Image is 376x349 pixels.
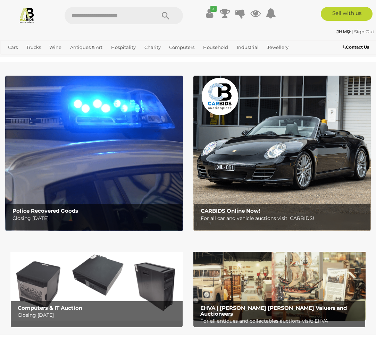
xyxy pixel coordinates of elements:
[108,42,139,53] a: Hospitality
[204,7,215,19] a: ✔
[201,207,260,214] b: CARBIDS Online Now!
[234,42,261,53] a: Industrial
[5,42,20,53] a: Cars
[193,76,371,231] a: CARBIDS Online Now! CARBIDS Online Now! For all car and vehicle auctions visit: CARBIDS!
[200,305,347,317] b: EHVA | [PERSON_NAME] [PERSON_NAME] Valuers and Auctioneers
[200,42,231,53] a: Household
[5,76,183,231] img: Police Recovered Goods
[24,42,44,53] a: Trucks
[5,53,24,65] a: Office
[50,53,105,65] a: [GEOGRAPHIC_DATA]
[19,7,35,23] img: Allbids.com.au
[321,7,373,21] a: Sell with us
[67,42,105,53] a: Antiques & Art
[193,245,366,321] a: EHVA | Evans Hastings Valuers and Auctioneers EHVA | [PERSON_NAME] [PERSON_NAME] Valuers and Auct...
[142,42,164,53] a: Charity
[193,76,371,231] img: CARBIDS Online Now!
[5,76,183,231] a: Police Recovered Goods Police Recovered Goods Closing [DATE]
[336,29,351,34] strong: JHM
[18,305,82,311] b: Computers & IT Auction
[18,311,179,320] p: Closing [DATE]
[12,214,179,223] p: Closing [DATE]
[193,245,366,321] img: EHVA | Evans Hastings Valuers and Auctioneers
[336,29,352,34] a: JHM
[12,207,78,214] b: Police Recovered Goods
[354,29,374,34] a: Sign Out
[166,42,197,53] a: Computers
[10,245,183,321] img: Computers & IT Auction
[201,214,367,223] p: For all car and vehicle auctions visit: CARBIDS!
[47,42,64,53] a: Wine
[352,29,353,34] span: |
[10,245,183,321] a: Computers & IT Auction Computers & IT Auction Closing [DATE]
[343,44,369,50] b: Contact Us
[264,42,291,53] a: Jewellery
[27,53,47,65] a: Sports
[343,43,371,51] a: Contact Us
[148,7,183,24] button: Search
[200,317,362,325] p: For all antiques and collectables auctions visit: EHVA
[210,6,217,12] i: ✔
